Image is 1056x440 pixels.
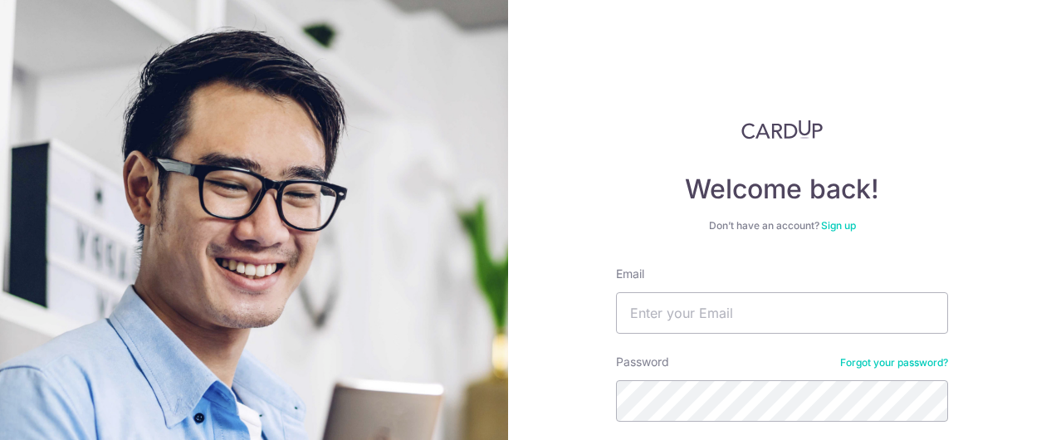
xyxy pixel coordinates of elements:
img: CardUp Logo [741,120,823,139]
a: Sign up [821,219,856,232]
a: Forgot your password? [840,356,948,369]
label: Password [616,354,669,370]
label: Email [616,266,644,282]
input: Enter your Email [616,292,948,334]
div: Don’t have an account? [616,219,948,232]
h4: Welcome back! [616,173,948,206]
